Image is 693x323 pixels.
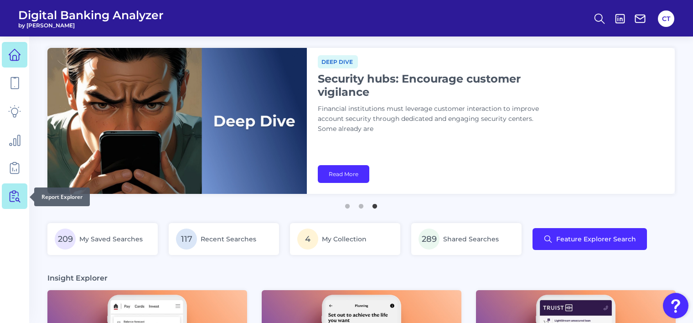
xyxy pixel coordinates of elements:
a: Deep dive [318,57,358,66]
p: Financial institutions must leverage customer interaction to improve account security through ded... [318,104,546,134]
button: 3 [370,199,379,208]
a: 209My Saved Searches [47,223,158,255]
button: 2 [357,199,366,208]
button: CT [658,10,674,27]
img: bannerImg [47,48,307,194]
span: 289 [419,229,440,250]
span: Digital Banking Analyzer [18,8,164,22]
h3: Insight Explorer [47,273,108,283]
span: 4 [297,229,318,250]
span: by [PERSON_NAME] [18,22,164,29]
span: My Collection [322,235,367,243]
button: Open Resource Center [663,293,688,318]
span: My Saved Searches [79,235,143,243]
span: 209 [55,229,76,250]
a: 117Recent Searches [169,223,279,255]
span: Recent Searches [201,235,256,243]
div: Report Explorer [34,188,90,206]
span: Shared Searches [443,235,499,243]
span: 117 [176,229,197,250]
span: Feature Explorer Search [556,235,636,243]
a: 289Shared Searches [411,223,522,255]
a: Read More [318,165,369,183]
button: 1 [343,199,352,208]
button: Feature Explorer Search [533,228,647,250]
span: Deep dive [318,55,358,68]
h1: Security hubs: Encourage customer vigilance [318,72,546,99]
a: 4My Collection [290,223,400,255]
